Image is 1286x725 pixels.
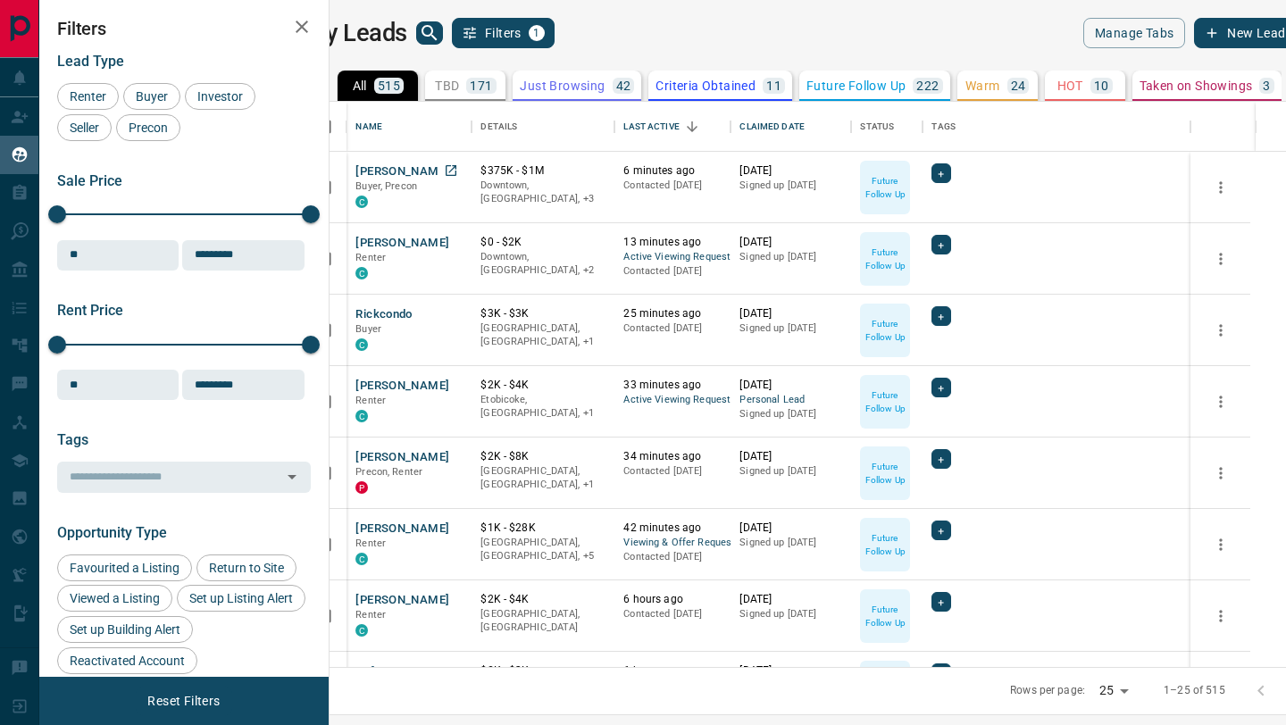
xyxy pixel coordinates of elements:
div: Tags [931,102,956,152]
p: Signed up [DATE] [739,179,842,193]
div: Investor [185,83,255,110]
span: + [938,236,944,254]
p: Future Follow Up [862,460,908,487]
p: [GEOGRAPHIC_DATA], [GEOGRAPHIC_DATA] [480,607,605,635]
p: HOT [1057,79,1083,92]
p: [DATE] [739,449,842,464]
div: + [931,163,950,183]
button: [PERSON_NAME] [355,235,449,252]
div: Details [480,102,517,152]
p: Contacted [DATE] [623,179,722,193]
button: Rafee T [355,663,398,680]
p: 1–25 of 515 [1164,683,1224,698]
span: + [938,664,944,682]
div: Name [355,102,382,152]
div: Buyer [123,83,180,110]
h1: My Leads [305,19,407,47]
button: Sort [680,114,705,139]
div: Reactivated Account [57,647,197,674]
button: Manage Tabs [1083,18,1185,48]
span: 1 [530,27,543,39]
div: Set up Building Alert [57,616,193,643]
button: Open [280,464,305,489]
div: Last Active [623,102,679,152]
div: + [931,663,950,683]
p: Signed up [DATE] [739,464,842,479]
button: more [1207,531,1234,558]
p: Rows per page: [1010,683,1085,698]
span: + [938,521,944,539]
div: Status [860,102,894,152]
span: Seller [63,121,105,135]
p: $0 - $2K [480,235,605,250]
div: Seller [57,114,112,141]
p: Signed up [DATE] [739,536,842,550]
p: Signed up [DATE] [739,250,842,264]
span: Renter [355,609,386,621]
p: 6 hours ago [623,663,722,679]
p: Contacted [DATE] [623,607,722,621]
p: Signed up [DATE] [739,607,842,621]
p: 33 minutes ago [623,378,722,393]
span: Set up Building Alert [63,622,187,637]
span: Reactivated Account [63,654,191,668]
p: 222 [916,79,939,92]
p: 3 [1263,79,1270,92]
span: Viewed a Listing [63,591,166,605]
p: Just Browsing [520,79,605,92]
div: condos.ca [355,410,368,422]
span: Precon [122,121,174,135]
div: condos.ca [355,624,368,637]
p: $2K - $8K [480,449,605,464]
button: more [1207,317,1234,344]
p: Toronto [480,321,605,349]
p: 42 minutes ago [623,521,722,536]
p: $3K - $3K [480,306,605,321]
span: Renter [355,395,386,406]
p: Signed up [DATE] [739,407,842,421]
div: condos.ca [355,338,368,351]
span: + [938,450,944,468]
p: Midtown | Central, Toronto [480,250,605,278]
h2: Filters [57,18,311,39]
p: Toronto [480,464,605,492]
p: Future Follow Up [862,388,908,415]
span: Buyer, Precon [355,180,417,192]
span: Favourited a Listing [63,561,186,575]
p: Future Follow Up [806,79,906,92]
span: Renter [63,89,113,104]
span: Buyer [129,89,174,104]
div: Details [472,102,614,152]
p: 10 [1094,79,1109,92]
p: [DATE] [739,306,842,321]
p: Signed up [DATE] [739,321,842,336]
p: $375K - $1M [480,163,605,179]
span: Tags [57,431,88,448]
span: Buyer [355,323,381,335]
button: Rickcondo [355,306,412,323]
div: + [931,235,950,254]
span: Investor [191,89,249,104]
div: Last Active [614,102,731,152]
button: more [1207,174,1234,201]
div: Precon [116,114,180,141]
span: Active Viewing Request [623,250,722,265]
span: Set up Listing Alert [183,591,299,605]
p: $2K - $4K [480,592,605,607]
p: Future Follow Up [862,531,908,558]
a: Open in New Tab [439,159,463,182]
p: All [353,79,367,92]
p: $1K - $28K [480,521,605,536]
span: Rent Price [57,302,123,319]
p: Warm [965,79,1000,92]
button: more [1207,388,1234,415]
p: Criteria Obtained [656,79,756,92]
p: [DATE] [739,235,842,250]
button: [PERSON_NAME] [355,521,449,537]
button: [PERSON_NAME] [355,592,449,609]
p: Future Follow Up [862,246,908,272]
p: 42 [616,79,631,92]
p: [DATE] [739,592,842,607]
p: Contacted [DATE] [623,264,722,279]
button: more [1207,603,1234,629]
